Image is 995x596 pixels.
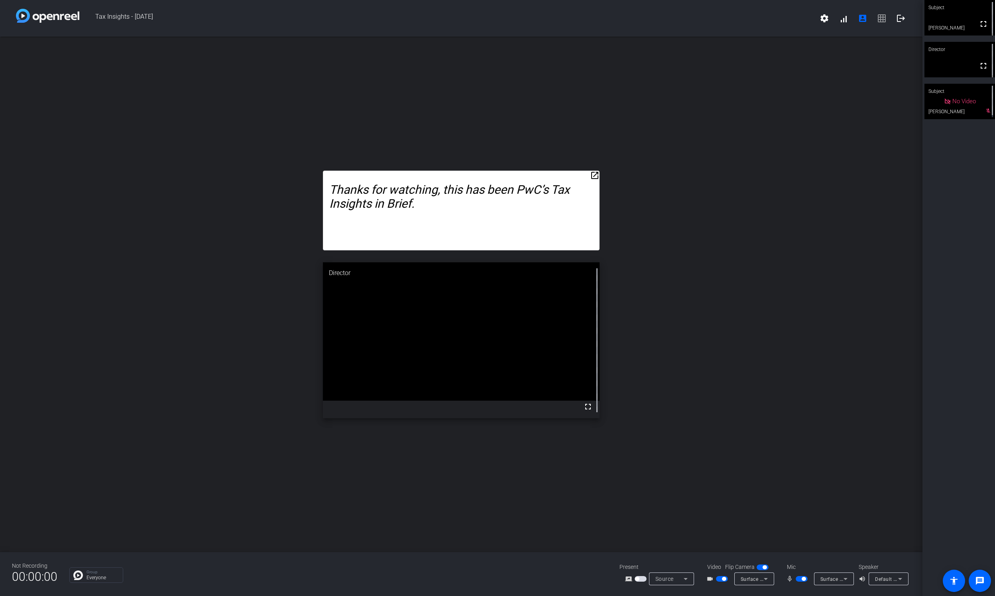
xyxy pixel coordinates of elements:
mat-icon: message [975,576,985,586]
span: Source [655,576,674,582]
span: Flip Camera [725,563,755,571]
p: Group [87,570,119,574]
mat-icon: videocam_outline [706,574,716,584]
div: Mic [779,563,859,571]
span: Video [707,563,721,571]
em: Thanks for watching, this has been PwC’s Tax Insights in Brief. [329,183,572,210]
mat-icon: open_in_new [590,171,600,180]
mat-icon: fullscreen [979,61,988,71]
mat-icon: mic_none [786,574,796,584]
div: Director [924,42,995,57]
img: white-gradient.svg [16,9,79,23]
span: 00:00:00 [12,567,57,586]
p: Everyone [87,575,119,580]
mat-icon: account_box [858,14,867,23]
div: Subject [924,84,995,99]
img: Chat Icon [73,570,83,580]
mat-icon: settings [820,14,829,23]
mat-icon: screen_share_outline [625,574,635,584]
div: Director [323,262,600,284]
button: signal_cellular_alt [834,9,853,28]
div: Not Recording [12,562,57,570]
div: Present [619,563,699,571]
mat-icon: fullscreen [979,19,988,29]
mat-icon: fullscreen [583,402,593,411]
span: Surface Camera Front (045e:0c85) [741,576,822,582]
span: Surface Stereo Microphones (Surface High Definition Audio) [820,576,960,582]
mat-icon: accessibility [949,576,959,586]
div: Speaker [859,563,907,571]
mat-icon: logout [896,14,906,23]
span: No Video [952,98,976,105]
mat-icon: volume_up [859,574,868,584]
span: Tax Insights - [DATE] [79,9,815,28]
